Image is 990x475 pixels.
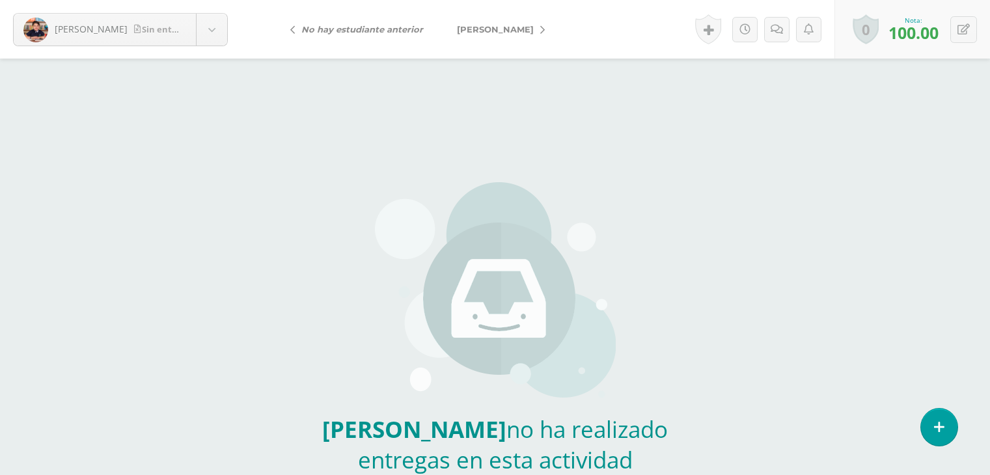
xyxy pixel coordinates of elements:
[280,14,440,45] a: No hay estudiante anterior
[23,18,48,42] img: c8ec853feacd405971dd739b65e80fc3.png
[457,24,534,34] span: [PERSON_NAME]
[440,14,555,45] a: [PERSON_NAME]
[134,23,191,35] span: Sin entrega
[322,414,506,444] b: [PERSON_NAME]
[375,182,616,403] img: stages.png
[888,21,939,44] span: 100.00
[14,14,227,46] a: [PERSON_NAME]Sin entrega
[888,16,939,25] div: Nota:
[303,414,687,475] h2: no ha realizado entregas en esta actividad
[301,24,423,34] i: No hay estudiante anterior
[853,14,879,44] a: 0
[55,23,128,35] span: [PERSON_NAME]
